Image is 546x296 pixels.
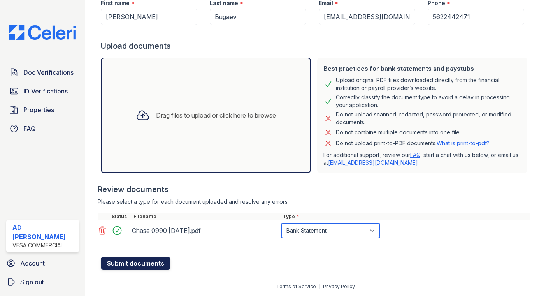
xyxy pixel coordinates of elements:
[12,241,76,249] div: Vesa Commercial
[23,124,36,133] span: FAQ
[101,257,170,270] button: Submit documents
[276,284,316,289] a: Terms of Service
[336,93,521,109] div: Correctly classify the document type to avoid a delay in processing your application.
[336,111,521,126] div: Do not upload scanned, redacted, password protected, or modified documents.
[437,140,490,146] a: What is print-to-pdf?
[281,213,531,220] div: Type
[23,86,68,96] span: ID Verifications
[23,68,74,77] span: Doc Verifications
[23,105,54,115] span: Properties
[323,64,521,73] div: Best practices for bank statements and paystubs
[132,213,281,220] div: Filename
[336,128,461,137] div: Do not combine multiple documents into one file.
[156,111,276,120] div: Drag files to upload or click here to browse
[323,284,355,289] a: Privacy Policy
[6,65,79,80] a: Doc Verifications
[98,184,531,195] div: Review documents
[3,274,82,290] a: Sign out
[319,284,320,289] div: |
[110,213,132,220] div: Status
[20,277,44,287] span: Sign out
[328,159,418,166] a: [EMAIL_ADDRESS][DOMAIN_NAME]
[336,139,490,147] p: Do not upload print-to-PDF documents.
[3,255,82,271] a: Account
[6,83,79,99] a: ID Verifications
[12,223,76,241] div: AD [PERSON_NAME]
[98,198,531,206] div: Please select a type for each document uploaded and resolve any errors.
[132,224,278,237] div: Chase 0990 [DATE].pdf
[101,41,531,51] div: Upload documents
[20,259,45,268] span: Account
[410,152,420,158] a: FAQ
[6,102,79,118] a: Properties
[3,25,82,40] img: CE_Logo_Blue-a8612792a0a2168367f1c8372b55b34899dd931a85d93a1a3d3e32e68fde9ad4.png
[6,121,79,136] a: FAQ
[336,76,521,92] div: Upload original PDF files downloaded directly from the financial institution or payroll provider’...
[323,151,521,167] p: For additional support, review our , start a chat with us below, or email us at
